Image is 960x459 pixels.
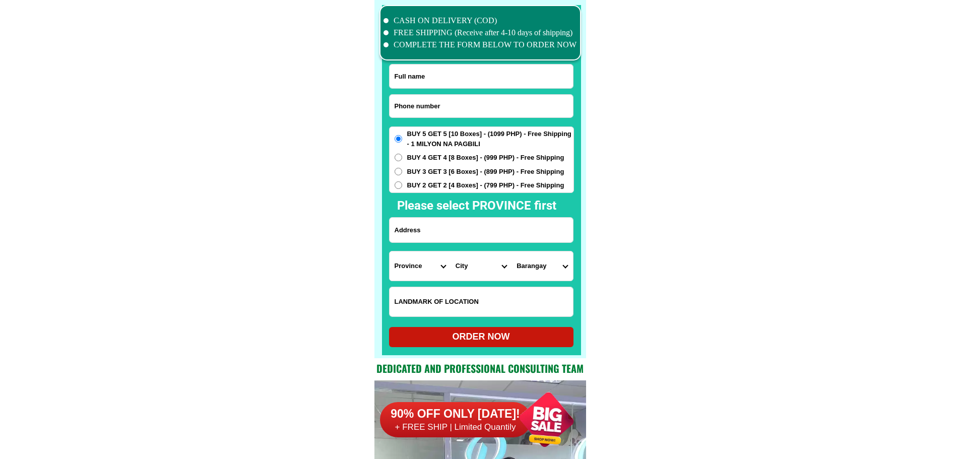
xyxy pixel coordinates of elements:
[395,181,402,189] input: BUY 2 GET 2 [4 Boxes] - (799 PHP) - Free Shipping
[383,39,577,51] li: COMPLETE THE FORM BELOW TO ORDER NOW
[380,407,531,422] h6: 90% OFF ONLY [DATE]!
[380,422,531,433] h6: + FREE SHIP | Limited Quantily
[390,287,573,316] input: Input LANDMARKOFLOCATION
[407,180,564,190] span: BUY 2 GET 2 [4 Boxes] - (799 PHP) - Free Shipping
[407,129,573,149] span: BUY 5 GET 5 [10 Boxes] - (1099 PHP) - Free Shipping - 1 MILYON NA PAGBILI
[383,27,577,39] li: FREE SHIPPING (Receive after 4-10 days of shipping)
[395,168,402,175] input: BUY 3 GET 3 [6 Boxes] - (899 PHP) - Free Shipping
[407,153,564,163] span: BUY 4 GET 4 [8 Boxes] - (999 PHP) - Free Shipping
[390,64,573,88] input: Input full_name
[395,135,402,143] input: BUY 5 GET 5 [10 Boxes] - (1099 PHP) - Free Shipping - 1 MILYON NA PAGBILI
[451,251,511,281] select: Select district
[397,196,665,215] h2: Please select PROVINCE first
[390,218,573,242] input: Input address
[511,251,572,281] select: Select commune
[407,167,564,177] span: BUY 3 GET 3 [6 Boxes] - (899 PHP) - Free Shipping
[395,154,402,161] input: BUY 4 GET 4 [8 Boxes] - (999 PHP) - Free Shipping
[390,95,573,117] input: Input phone_number
[383,15,577,27] li: CASH ON DELIVERY (COD)
[374,361,586,376] h2: Dedicated and professional consulting team
[389,330,573,344] div: ORDER NOW
[390,251,451,281] select: Select province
